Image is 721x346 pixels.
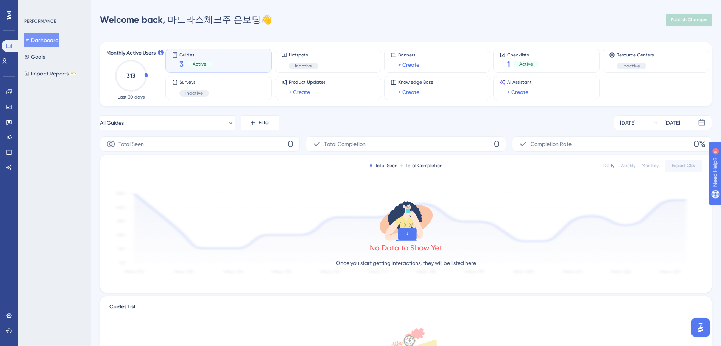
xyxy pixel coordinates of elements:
[70,72,77,75] div: BETA
[693,138,705,150] span: 0%
[18,2,47,11] span: Need Help?
[126,72,135,79] text: 313
[100,14,165,25] span: Welcome back,
[179,52,212,57] span: Guides
[51,4,56,10] div: 9+
[672,163,696,169] span: Export CSV
[519,61,533,67] span: Active
[193,61,206,67] span: Active
[241,115,279,130] button: Filter
[507,59,510,69] span: 1
[118,94,145,100] span: Last 30 days
[106,49,156,58] span: Monthly Active Users
[620,163,635,169] div: Weekly
[100,115,235,130] button: All Guides
[617,52,654,58] span: Resource Centers
[400,163,442,169] div: Total Completion
[295,63,312,69] span: Inactive
[623,63,640,69] span: Inactive
[507,52,539,57] span: Checklists
[671,17,707,23] span: Publish Changes
[100,118,124,127] span: All Guides
[398,79,433,85] span: Knowledge Base
[507,88,528,97] a: + Create
[100,14,272,26] div: 마드라스체크주 온보딩 👋
[24,33,59,47] button: Dashboard
[109,302,135,316] span: Guides List
[531,139,572,149] span: Completion Rate
[507,79,532,85] span: AI Assistant
[689,316,712,339] iframe: UserGuiding AI Assistant Launcher
[24,67,77,80] button: Impact ReportsBETA
[324,139,366,149] span: Total Completion
[398,88,419,97] a: + Create
[185,90,203,96] span: Inactive
[179,79,209,85] span: Surveys
[24,18,56,24] div: PERFORMANCE
[642,163,659,169] div: Monthly
[289,79,325,85] span: Product Updates
[398,60,419,69] a: + Create
[179,59,184,69] span: 3
[398,52,419,58] span: Banners
[620,118,635,127] div: [DATE]
[665,118,680,127] div: [DATE]
[24,50,45,64] button: Goals
[370,163,397,169] div: Total Seen
[259,118,270,127] span: Filter
[289,88,310,97] a: + Create
[289,52,318,58] span: Hotspots
[665,160,702,172] button: Export CSV
[494,138,500,150] span: 0
[603,163,614,169] div: Daily
[118,139,144,149] span: Total Seen
[336,258,476,268] p: Once you start getting interactions, they will be listed here
[288,138,293,150] span: 0
[370,243,442,253] div: No Data to Show Yet
[666,14,712,26] button: Publish Changes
